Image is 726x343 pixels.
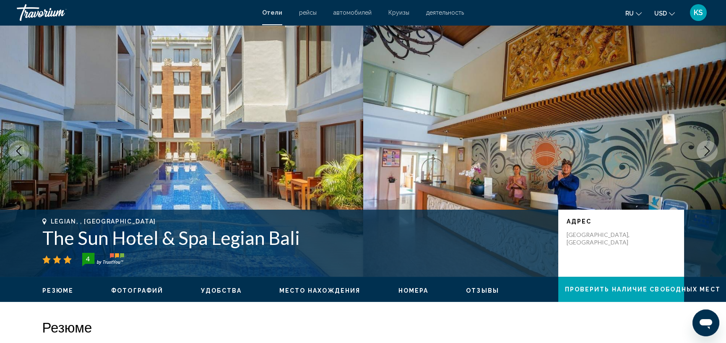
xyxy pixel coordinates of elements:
button: Change language [625,7,642,19]
p: адрес [567,218,676,225]
button: Фотографий [111,287,163,294]
p: [GEOGRAPHIC_DATA], [GEOGRAPHIC_DATA] [567,231,634,246]
span: ru [625,10,634,17]
button: Место нахождения [279,287,361,294]
h1: The Sun Hotel & Spa Legian Bali [42,227,550,249]
button: Next image [697,140,718,161]
button: User Menu [687,4,709,21]
img: trustyou-badge-hor.svg [82,253,124,266]
button: Удобства [201,287,242,294]
span: USD [654,10,667,17]
div: 4 [80,254,96,264]
button: Номера [398,287,429,294]
a: деятельность [426,9,464,16]
button: Отзывы [466,287,499,294]
button: Previous image [8,140,29,161]
span: Legian, , [GEOGRAPHIC_DATA] [51,218,156,225]
span: KS [694,8,703,17]
span: Проверить наличие свободных мест [565,286,721,293]
a: Travorium [17,4,254,21]
a: Круизы [388,9,409,16]
a: Отели [262,9,282,16]
button: Проверить наличие свободных мест [558,277,684,302]
h2: Резюме [42,319,684,335]
a: рейсы [299,9,317,16]
a: автомобилей [333,9,372,16]
button: Change currency [654,7,675,19]
button: Резюме [42,287,74,294]
iframe: Button to launch messaging window [692,309,719,336]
